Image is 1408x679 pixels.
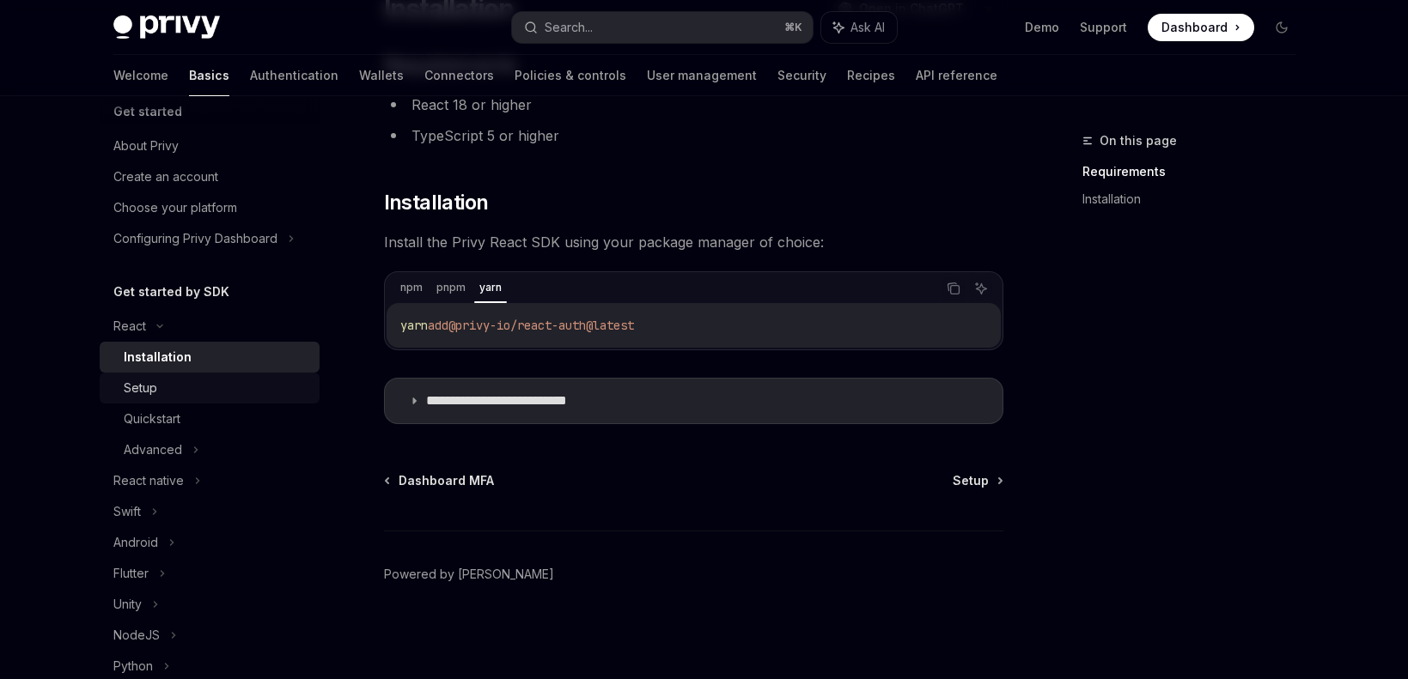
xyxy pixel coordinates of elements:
[1082,158,1309,185] a: Requirements
[100,342,320,373] a: Installation
[916,55,997,96] a: API reference
[970,277,992,300] button: Ask AI
[474,277,507,298] div: yarn
[113,656,153,676] div: Python
[424,55,494,96] a: Connectors
[113,470,184,491] div: React native
[113,625,160,646] div: NodeJS
[113,197,237,218] div: Choose your platform
[384,93,1003,117] li: React 18 or higher
[113,167,218,187] div: Create an account
[384,124,1003,148] li: TypeScript 5 or higher
[1161,19,1228,36] span: Dashboard
[1080,19,1127,36] a: Support
[448,318,634,333] span: @privy-io/react-auth@latest
[124,409,180,429] div: Quickstart
[113,563,149,584] div: Flutter
[100,373,320,403] a: Setup
[1268,14,1295,41] button: Toggle dark mode
[250,55,338,96] a: Authentication
[384,566,554,583] a: Powered by [PERSON_NAME]
[100,161,320,192] a: Create an account
[847,55,895,96] a: Recipes
[113,594,142,615] div: Unity
[113,501,141,522] div: Swift
[384,230,1003,254] span: Install the Privy React SDK using your package manager of choice:
[395,277,428,298] div: npm
[953,472,1002,489] a: Setup
[512,12,813,43] button: Search...⌘K
[647,55,757,96] a: User management
[431,277,471,298] div: pnpm
[1100,130,1177,151] span: On this page
[113,136,179,156] div: About Privy
[100,403,320,434] a: Quickstart
[1025,19,1059,36] a: Demo
[384,189,489,216] span: Installation
[428,318,448,333] span: add
[113,55,168,96] a: Welcome
[850,19,885,36] span: Ask AI
[113,15,220,39] img: dark logo
[124,378,157,398] div: Setup
[821,12,897,43] button: Ask AI
[784,21,802,34] span: ⌘ K
[113,532,158,553] div: Android
[515,55,626,96] a: Policies & controls
[777,55,826,96] a: Security
[400,318,428,333] span: yarn
[1148,14,1254,41] a: Dashboard
[113,316,146,336] div: React
[399,472,494,489] span: Dashboard MFA
[113,228,277,249] div: Configuring Privy Dashboard
[189,55,229,96] a: Basics
[545,17,593,38] div: Search...
[113,282,229,302] h5: Get started by SDK
[386,472,494,489] a: Dashboard MFA
[100,130,320,161] a: About Privy
[953,472,989,489] span: Setup
[100,192,320,223] a: Choose your platform
[124,347,192,367] div: Installation
[124,440,182,460] div: Advanced
[1082,185,1309,213] a: Installation
[942,277,965,300] button: Copy the contents from the code block
[359,55,404,96] a: Wallets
